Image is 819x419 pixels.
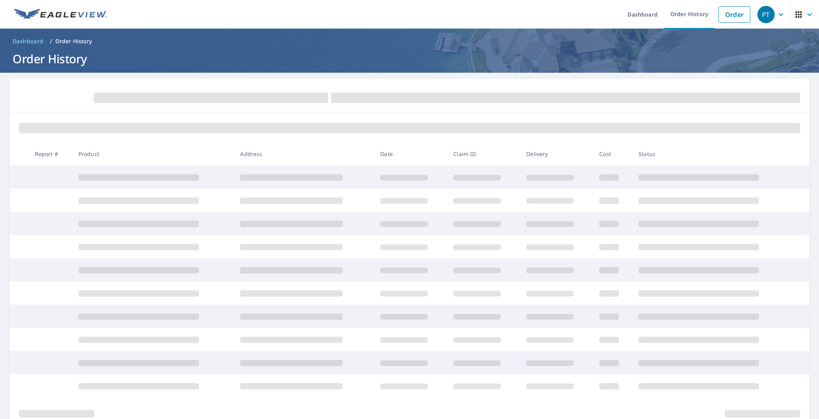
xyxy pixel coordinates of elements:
a: Dashboard [9,35,47,48]
th: Status [632,142,794,165]
th: Cost [593,142,632,165]
p: Order History [55,37,92,45]
th: Report # [29,142,72,165]
nav: breadcrumb [9,35,810,48]
th: Address [234,142,374,165]
h1: Order History [9,51,810,67]
th: Product [72,142,234,165]
img: EV Logo [14,9,107,20]
span: Dashboard [13,37,44,45]
li: / [50,37,52,46]
th: Date [374,142,447,165]
th: Delivery [520,142,593,165]
th: Claim ID [447,142,520,165]
div: PT [757,6,775,23]
a: Order [719,6,750,23]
